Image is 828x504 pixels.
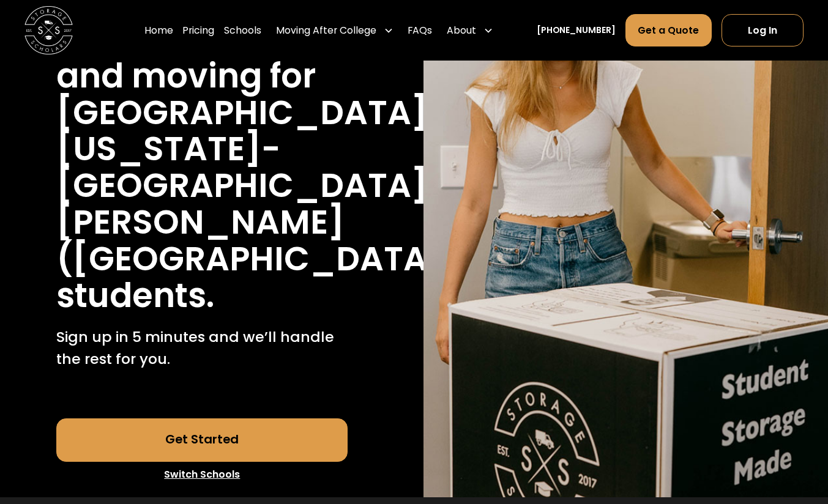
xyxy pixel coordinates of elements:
a: FAQs [408,13,432,47]
h1: [GEOGRAPHIC_DATA][US_STATE]-[GEOGRAPHIC_DATA][PERSON_NAME] ([GEOGRAPHIC_DATA]) [56,95,460,278]
div: About [442,13,498,47]
a: Schools [224,13,261,47]
img: Storage Scholars main logo [24,6,73,54]
a: Get a Quote [625,14,712,46]
a: Get Started [56,418,348,462]
a: [PHONE_NUMBER] [537,24,616,37]
p: Sign up in 5 minutes and we’ll handle the rest for you. [56,326,348,369]
div: Moving After College [271,13,398,47]
div: Moving After College [276,23,376,38]
div: About [447,23,476,38]
a: Switch Schools [56,462,348,487]
a: Home [144,13,173,47]
a: Pricing [182,13,214,47]
a: Log In [722,14,804,46]
h1: students. [56,278,214,314]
